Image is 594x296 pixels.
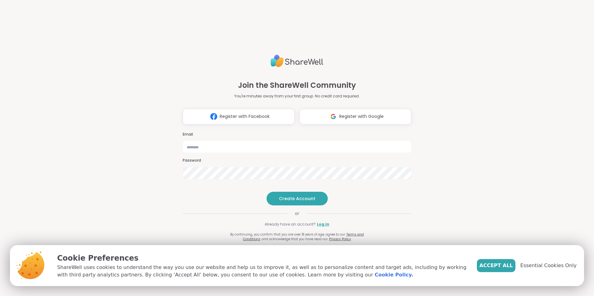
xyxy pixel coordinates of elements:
span: Register with Facebook [220,113,270,120]
span: Already have an account? [265,222,316,227]
p: Cookie Preferences [57,253,467,264]
a: Cookie Policy. [375,271,413,279]
a: Log in [317,222,329,227]
span: By continuing, you confirm that you are over 18 years of age, agree to our [230,232,345,237]
a: Privacy Policy [329,237,351,241]
span: Register with Google [339,113,384,120]
button: Register with Google [299,109,411,124]
h3: Email [183,132,411,137]
span: Essential Cookies Only [520,262,577,269]
button: Accept All [477,259,515,272]
img: ShareWell Logomark [208,111,220,122]
h3: Password [183,158,411,163]
span: or [287,210,307,217]
h1: Join the ShareWell Community [238,80,356,91]
span: Accept All [479,262,513,269]
img: ShareWell Logo [271,52,323,70]
span: and acknowledge that you have read our [262,237,328,241]
a: Terms and Conditions [243,232,364,241]
button: Create Account [267,192,328,205]
span: Create Account [279,195,315,202]
button: Register with Facebook [183,109,295,124]
p: ShareWell uses cookies to understand the way you use our website and help us to improve it, as we... [57,264,467,279]
img: ShareWell Logomark [327,111,339,122]
p: You're minutes away from your first group. No credit card required. [234,93,360,99]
